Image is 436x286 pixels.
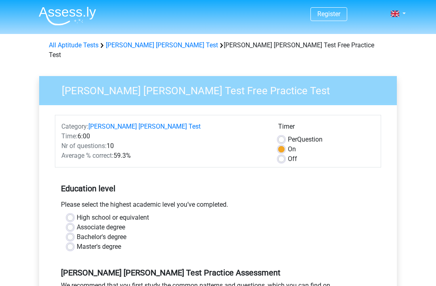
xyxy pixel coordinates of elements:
h3: [PERSON_NAME] [PERSON_NAME] Test Free Practice Test [52,81,391,97]
img: Assessly [39,6,96,25]
a: All Aptitude Tests [49,41,99,49]
label: Off [288,154,297,164]
span: Nr of questions: [61,142,107,150]
h5: Education level [61,180,375,197]
span: Average % correct: [61,152,113,159]
span: Time: [61,132,78,140]
div: 59.3% [55,151,272,161]
label: Bachelor's degree [77,232,126,242]
a: [PERSON_NAME] [PERSON_NAME] Test [106,41,218,49]
h5: [PERSON_NAME] [PERSON_NAME] Test Practice Assessment [61,268,375,278]
a: [PERSON_NAME] [PERSON_NAME] Test [88,123,201,130]
label: High school or equivalent [77,213,149,222]
div: Please select the highest academic level you’ve completed. [55,200,381,213]
label: On [288,144,296,154]
label: Associate degree [77,222,125,232]
span: Category: [61,123,88,130]
a: Register [317,10,340,18]
div: [PERSON_NAME] [PERSON_NAME] Test Free Practice Test [46,40,390,60]
div: Timer [278,122,375,135]
div: 6:00 [55,131,272,141]
span: Per [288,136,297,143]
label: Question [288,135,323,144]
label: Master's degree [77,242,121,252]
div: 10 [55,141,272,151]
